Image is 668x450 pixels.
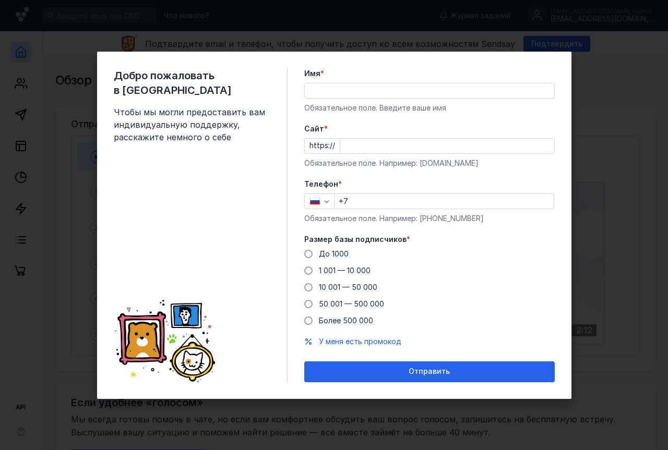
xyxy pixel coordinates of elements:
[304,68,320,79] span: Имя
[304,361,555,382] button: Отправить
[319,316,373,325] span: Более 500 000
[304,213,555,224] div: Обязательное поле. Например: [PHONE_NUMBER]
[304,124,324,134] span: Cайт
[319,249,349,258] span: До 1000
[319,336,401,347] button: У меня есть промокод
[319,299,384,308] span: 50 001 — 500 000
[319,283,377,291] span: 10 001 — 50 000
[114,68,270,98] span: Добро пожаловать в [GEOGRAPHIC_DATA]
[114,106,270,143] span: Чтобы мы могли предоставить вам индивидуальную поддержку, расскажите немного о себе
[304,179,338,189] span: Телефон
[319,337,401,346] span: У меня есть промокод
[304,103,555,113] div: Обязательное поле. Введите ваше имя
[304,158,555,168] div: Обязательное поле. Например: [DOMAIN_NAME]
[304,234,407,245] span: Размер базы подписчиков
[319,266,371,275] span: 1 001 — 10 000
[409,367,450,376] span: Отправить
